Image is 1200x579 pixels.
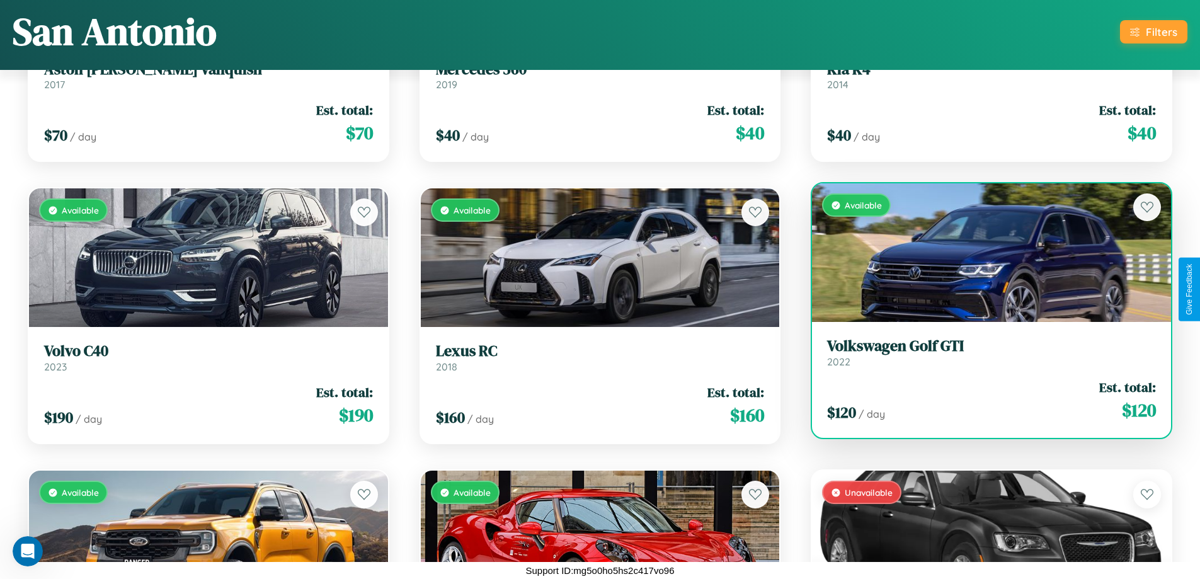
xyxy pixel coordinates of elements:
[827,337,1156,355] h3: Volkswagen Golf GTI
[467,413,494,425] span: / day
[454,487,491,498] span: Available
[1185,264,1194,315] div: Give Feedback
[316,383,373,401] span: Est. total:
[845,200,882,210] span: Available
[436,342,765,360] h3: Lexus RC
[339,403,373,428] span: $ 190
[1120,20,1187,43] button: Filters
[436,407,465,428] span: $ 160
[44,60,373,79] h3: Aston [PERSON_NAME] Vanquish
[854,130,880,143] span: / day
[44,360,67,373] span: 2023
[827,78,849,91] span: 2014
[436,125,460,146] span: $ 40
[62,205,99,215] span: Available
[436,78,457,91] span: 2019
[859,408,885,420] span: / day
[845,487,893,498] span: Unavailable
[827,125,851,146] span: $ 40
[62,487,99,498] span: Available
[827,355,850,368] span: 2022
[454,205,491,215] span: Available
[827,60,1156,91] a: Kia K42014
[44,342,373,360] h3: Volvo C40
[707,101,764,119] span: Est. total:
[525,562,674,579] p: Support ID: mg5o0ho5hs2c417vo96
[70,130,96,143] span: / day
[1122,398,1156,423] span: $ 120
[44,60,373,91] a: Aston [PERSON_NAME] Vanquish2017
[436,342,765,373] a: Lexus RC2018
[436,360,457,373] span: 2018
[736,120,764,146] span: $ 40
[13,6,217,57] h1: San Antonio
[707,383,764,401] span: Est. total:
[44,342,373,373] a: Volvo C402023
[1146,25,1177,38] div: Filters
[827,402,856,423] span: $ 120
[44,125,67,146] span: $ 70
[76,413,102,425] span: / day
[44,78,65,91] span: 2017
[462,130,489,143] span: / day
[13,536,43,566] iframe: Intercom live chat
[1099,101,1156,119] span: Est. total:
[346,120,373,146] span: $ 70
[1128,120,1156,146] span: $ 40
[827,337,1156,368] a: Volkswagen Golf GTI2022
[436,60,765,91] a: Mercedes 5602019
[1099,378,1156,396] span: Est. total:
[316,101,373,119] span: Est. total:
[730,403,764,428] span: $ 160
[44,407,73,428] span: $ 190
